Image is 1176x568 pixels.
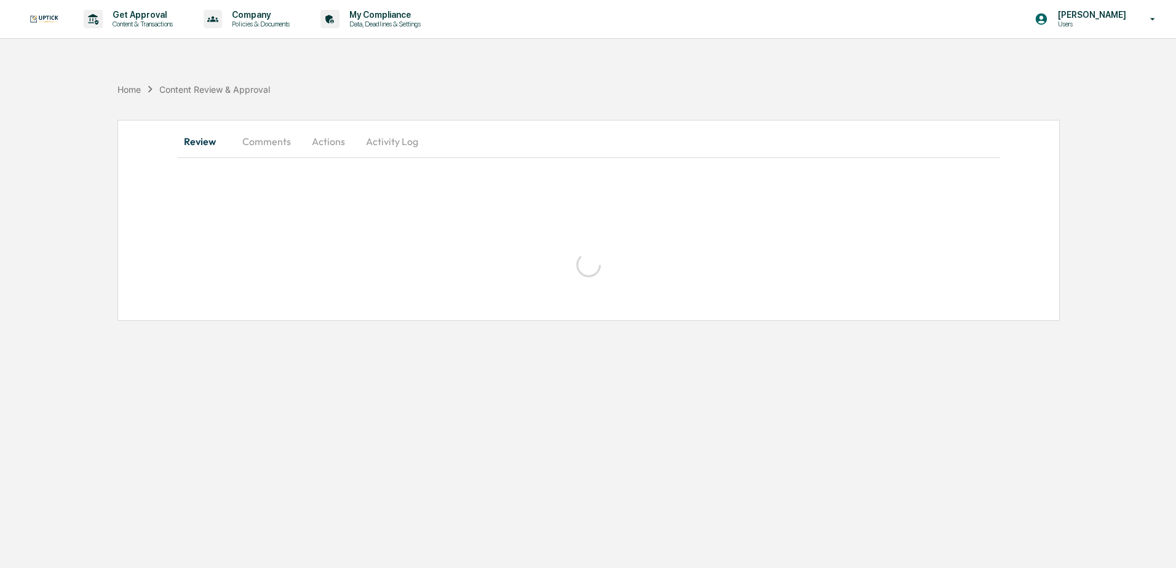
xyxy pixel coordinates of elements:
[222,20,296,28] p: Policies & Documents
[1048,10,1132,20] p: [PERSON_NAME]
[177,127,1000,156] div: secondary tabs example
[30,15,59,23] img: logo
[117,84,141,95] div: Home
[103,10,179,20] p: Get Approval
[222,10,296,20] p: Company
[340,10,427,20] p: My Compliance
[103,20,179,28] p: Content & Transactions
[356,127,428,156] button: Activity Log
[159,84,270,95] div: Content Review & Approval
[1048,20,1132,28] p: Users
[232,127,301,156] button: Comments
[301,127,356,156] button: Actions
[177,127,232,156] button: Review
[340,20,427,28] p: Data, Deadlines & Settings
